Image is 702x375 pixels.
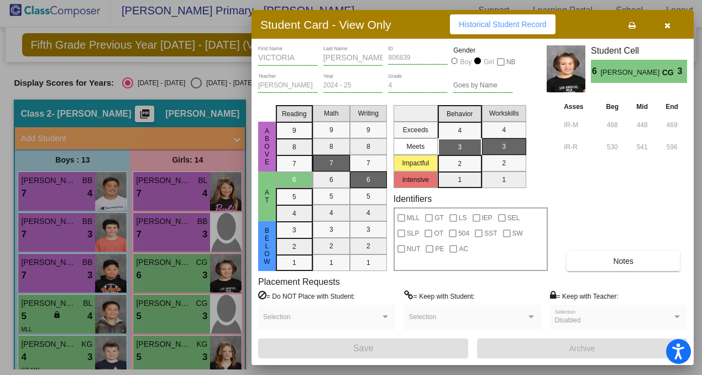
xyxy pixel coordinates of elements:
[262,189,272,204] span: At
[450,14,556,34] button: Historical Student Record
[353,343,373,353] span: Save
[507,211,520,225] span: SEL
[483,57,494,67] div: Girl
[458,227,469,240] span: 504
[591,65,600,78] span: 6
[260,18,391,32] h3: Student Card - View Only
[600,67,662,79] span: [PERSON_NAME]
[258,82,318,90] input: teacher
[435,242,444,256] span: PE
[407,227,420,240] span: SLP
[262,127,272,166] span: Above
[561,101,597,113] th: Asses
[434,211,444,225] span: GT
[555,316,581,324] span: Disabled
[394,194,432,204] label: Identifiers
[453,45,513,55] mat-label: Gender
[564,139,594,155] input: assessment
[407,211,420,225] span: MLL
[657,101,687,113] th: End
[550,290,619,301] label: = Keep with Teacher:
[482,211,493,225] span: IEP
[484,227,497,240] span: SST
[597,101,627,113] th: Beg
[434,227,443,240] span: OT
[388,54,448,62] input: Enter ID
[459,211,467,225] span: LS
[613,257,633,265] span: Notes
[477,338,687,358] button: Archive
[591,45,687,56] h3: Student Cell
[258,277,340,287] label: Placement Requests
[567,251,680,271] button: Notes
[569,344,595,353] span: Archive
[323,82,383,90] input: year
[506,55,516,69] span: NB
[258,338,468,358] button: Save
[564,117,594,133] input: assessment
[459,20,547,29] span: Historical Student Record
[460,57,472,67] div: Boy
[512,227,523,240] span: SW
[262,227,272,265] span: Below
[459,242,468,256] span: AC
[388,82,448,90] input: grade
[453,82,513,90] input: goes by name
[407,242,421,256] span: NUT
[662,67,678,79] span: CG
[627,101,657,113] th: Mid
[678,65,687,78] span: 3
[404,290,475,301] label: = Keep with Student:
[258,290,355,301] label: = Do NOT Place with Student:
